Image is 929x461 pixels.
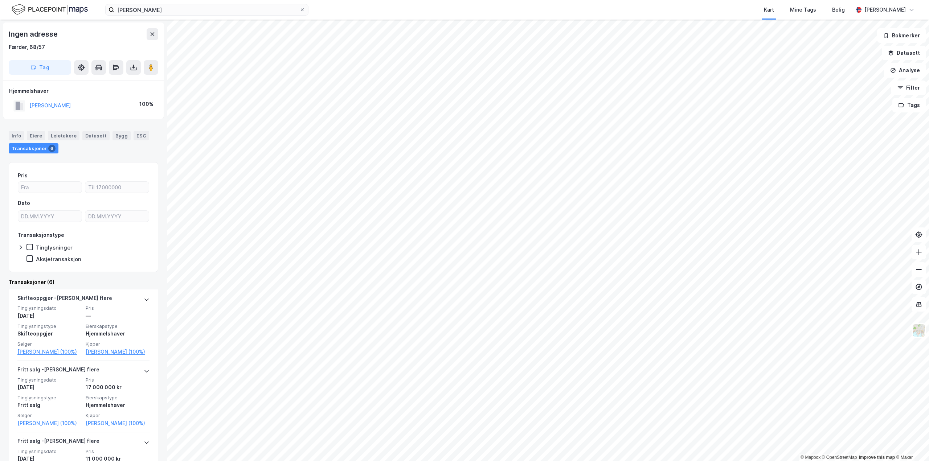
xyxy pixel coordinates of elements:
div: Færder, 68/57 [9,43,45,52]
span: Selger [17,412,81,419]
div: 17 000 000 kr [86,383,150,392]
img: Z [912,324,926,337]
span: Tinglysningsdato [17,377,81,383]
a: [PERSON_NAME] (100%) [17,419,81,428]
button: Filter [891,81,926,95]
div: Mine Tags [790,5,816,14]
span: Pris [86,377,150,383]
button: Tag [9,60,71,75]
a: [PERSON_NAME] (100%) [86,347,150,356]
div: Ingen adresse [9,28,59,40]
span: Tinglysningsdato [17,305,81,311]
input: DD.MM.YYYY [18,211,82,222]
div: Aksjetransaksjon [36,256,81,263]
div: — [86,312,150,320]
div: [DATE] [17,383,81,392]
iframe: Chat Widget [893,426,929,461]
div: Transaksjoner (6) [9,278,158,287]
div: 100% [139,100,154,108]
input: Søk på adresse, matrikkel, gårdeiere, leietakere eller personer [114,4,299,15]
div: 6 [48,145,56,152]
button: Tags [892,98,926,112]
div: Hjemmelshaver [9,87,158,95]
span: Pris [86,305,150,311]
span: Tinglysningsdato [17,448,81,454]
div: Eiere [27,131,45,140]
a: Mapbox [801,455,820,460]
div: Info [9,131,24,140]
div: Bygg [112,131,131,140]
input: Fra [18,182,82,193]
div: Transaksjonstype [18,231,64,239]
div: Datasett [82,131,110,140]
span: Pris [86,448,150,454]
span: Eierskapstype [86,395,150,401]
span: Kjøper [86,412,150,419]
button: Bokmerker [877,28,926,43]
div: Skifteoppgjør - [PERSON_NAME] flere [17,294,112,305]
div: Kontrollprogram for chat [893,426,929,461]
button: Analyse [884,63,926,78]
div: Pris [18,171,28,180]
div: Dato [18,199,30,207]
div: ESG [134,131,149,140]
div: Transaksjoner [9,143,58,153]
span: Selger [17,341,81,347]
div: Leietakere [48,131,79,140]
div: Fritt salg - [PERSON_NAME] flere [17,437,99,448]
a: OpenStreetMap [822,455,857,460]
div: Tinglysninger [36,244,73,251]
div: Hjemmelshaver [86,329,150,338]
div: Kart [764,5,774,14]
div: [DATE] [17,312,81,320]
div: Fritt salg [17,401,81,409]
div: Hjemmelshaver [86,401,150,409]
span: Tinglysningstype [17,395,81,401]
input: Til 17000000 [85,182,149,193]
div: [PERSON_NAME] [864,5,906,14]
span: Eierskapstype [86,323,150,329]
div: Fritt salg - [PERSON_NAME] flere [17,365,99,377]
span: Tinglysningstype [17,323,81,329]
button: Datasett [882,46,926,60]
div: Skifteoppgjør [17,329,81,338]
a: [PERSON_NAME] (100%) [17,347,81,356]
a: [PERSON_NAME] (100%) [86,419,150,428]
a: Improve this map [859,455,895,460]
input: DD.MM.YYYY [85,211,149,222]
span: Kjøper [86,341,150,347]
div: Bolig [832,5,845,14]
img: logo.f888ab2527a4732fd821a326f86c7f29.svg [12,3,88,16]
